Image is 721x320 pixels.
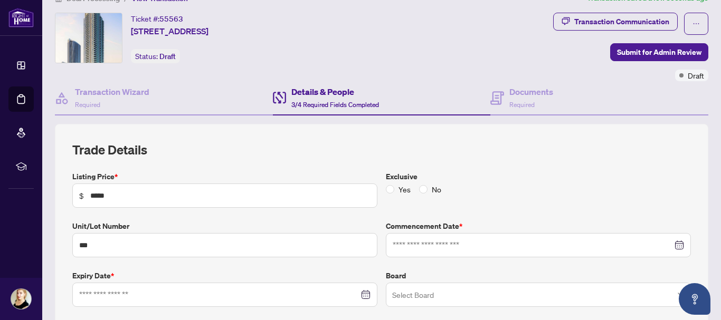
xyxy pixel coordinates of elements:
h4: Transaction Wizard [75,85,149,98]
span: Draft [159,52,176,61]
span: ellipsis [692,20,700,27]
div: Ticket #: [131,13,183,25]
label: Unit/Lot Number [72,220,377,232]
h4: Documents [509,85,553,98]
span: Submit for Admin Review [617,44,701,61]
div: Status: [131,49,180,63]
span: 55563 [159,14,183,24]
span: 3/4 Required Fields Completed [291,101,379,109]
button: Transaction Communication [553,13,678,31]
span: Yes [394,183,415,195]
div: Transaction Communication [574,13,669,30]
span: Draft [688,70,704,81]
label: Commencement Date [386,220,691,232]
label: Expiry Date [72,270,377,282]
span: No [428,183,445,195]
img: logo [8,8,34,27]
button: Open asap [679,283,710,315]
label: Exclusive [386,171,691,182]
img: IMG-W12436165_1.jpg [55,13,122,63]
h2: Trade Details [72,141,691,158]
span: [STREET_ADDRESS] [131,25,208,37]
span: Required [75,101,100,109]
span: $ [79,190,84,201]
img: Profile Icon [11,289,31,309]
span: Required [509,101,535,109]
h4: Details & People [291,85,379,98]
label: Board [386,270,691,282]
label: Listing Price [72,171,377,182]
button: Submit for Admin Review [610,43,708,61]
